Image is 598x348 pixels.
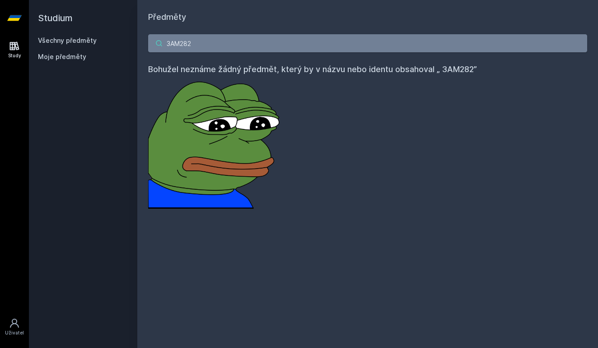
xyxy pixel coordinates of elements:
[8,52,21,59] div: Study
[148,34,587,52] input: Název nebo ident předmětu…
[148,11,587,23] h1: Předměty
[148,63,587,76] h4: Bohužel neznáme žádný předmět, který by v názvu nebo identu obsahoval „ 3AM282”
[2,313,27,341] a: Uživatel
[38,37,97,44] a: Všechny předměty
[38,52,86,61] span: Moje předměty
[5,330,24,336] div: Uživatel
[148,76,284,209] img: error_picture.png
[2,36,27,64] a: Study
